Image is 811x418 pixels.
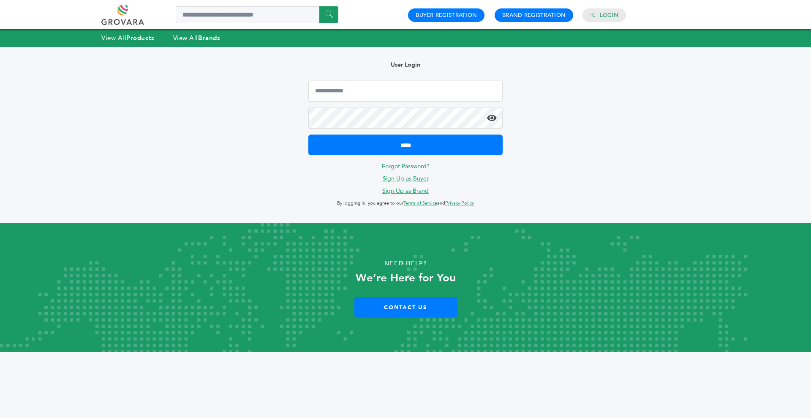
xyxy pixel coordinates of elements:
[41,257,770,270] p: Need Help?
[600,11,618,19] a: Login
[445,200,474,206] a: Privacy Policy
[308,81,503,102] input: Email Address
[391,61,420,69] b: User Login
[354,297,457,318] a: Contact Us
[126,34,154,42] strong: Products
[101,34,155,42] a: View AllProducts
[308,198,503,208] p: By logging in, you agree to our and
[356,270,456,286] strong: We’re Here for You
[173,34,220,42] a: View AllBrands
[416,11,477,19] a: Buyer Registration
[176,6,338,23] input: Search a product or brand...
[382,187,429,195] a: Sign Up as Brand
[382,162,430,170] a: Forgot Password?
[403,200,437,206] a: Terms of Service
[198,34,220,42] strong: Brands
[383,175,429,183] a: Sign Up as Buyer
[502,11,566,19] a: Brand Registration
[308,108,503,129] input: Password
